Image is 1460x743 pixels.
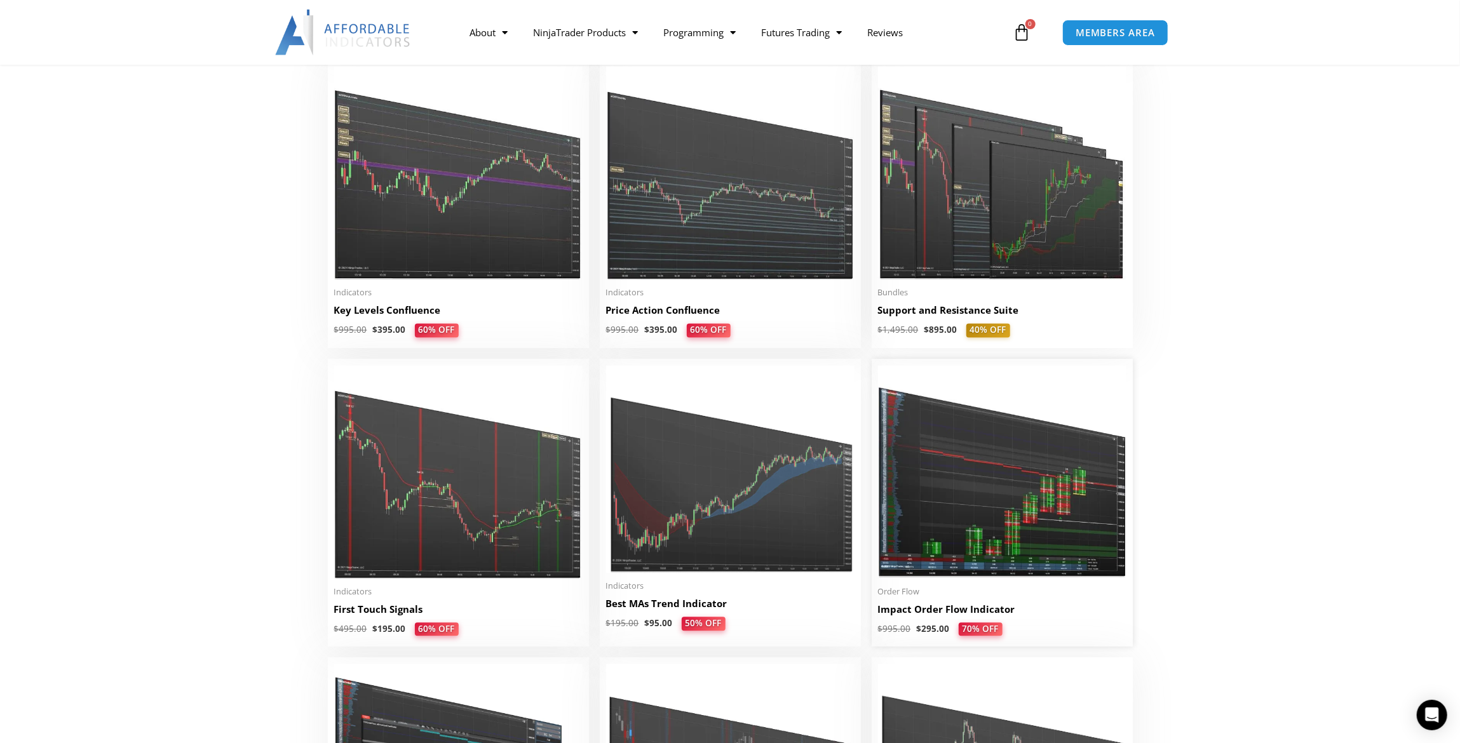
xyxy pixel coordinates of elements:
[878,304,1126,318] h2: Support and Resistance Suite
[917,624,950,635] bdi: 295.00
[645,325,650,336] span: $
[878,624,883,635] span: $
[878,624,911,635] bdi: 995.00
[334,603,583,617] h2: First Touch Signals
[334,304,583,324] a: Key Levels Confluence
[958,623,1002,637] span: 70% OFF
[994,14,1050,51] a: 0
[334,67,583,280] img: Key Levels 1
[966,324,1010,338] span: 40% OFF
[334,304,583,318] h2: Key Levels Confluence
[334,325,367,336] bdi: 995.00
[373,624,378,635] span: $
[1025,19,1036,29] span: 0
[334,587,583,598] span: Indicators
[334,288,583,298] span: Indicators
[878,325,883,336] span: $
[1076,28,1155,37] span: MEMBERS AREA
[878,587,1126,598] span: Order Flow
[334,366,583,579] img: First Touch Signals 1
[686,324,730,338] span: 60% OFF
[373,325,378,336] span: $
[414,324,458,338] span: 60% OFF
[606,288,855,298] span: Indicators
[373,325,406,336] bdi: 395.00
[681,617,725,631] span: 50% OFF
[334,624,339,635] span: $
[645,618,650,629] span: $
[457,18,1010,47] nav: Menu
[334,603,583,623] a: First Touch Signals
[651,18,748,47] a: Programming
[606,618,611,629] span: $
[645,618,673,629] bdi: 95.00
[1417,700,1447,730] div: Open Intercom Messenger
[606,325,639,336] bdi: 995.00
[606,304,855,318] h2: Price Action Confluence
[606,325,611,336] span: $
[645,325,678,336] bdi: 395.00
[334,624,367,635] bdi: 495.00
[878,603,1126,623] a: Impact Order Flow Indicator
[606,618,639,629] bdi: 195.00
[878,288,1126,298] span: Bundles
[878,304,1126,324] a: Support and Resistance Suite
[878,603,1126,617] h2: Impact Order Flow Indicator
[1062,20,1168,46] a: MEMBERS AREA
[606,581,855,592] span: Indicators
[878,325,919,336] bdi: 1,495.00
[748,18,855,47] a: Futures Trading
[606,598,855,617] a: Best MAs Trend Indicator
[924,325,957,336] bdi: 895.00
[924,325,929,336] span: $
[414,623,458,637] span: 60% OFF
[606,304,855,324] a: Price Action Confluence
[855,18,916,47] a: Reviews
[275,10,412,55] img: LogoAI | Affordable Indicators – NinjaTrader
[520,18,651,47] a: NinjaTrader Products
[606,366,855,574] img: Best MAs Trend Indicator
[878,67,1126,280] img: Support and Resistance Suite 1
[878,366,1126,579] img: OrderFlow 2
[457,18,520,47] a: About
[917,624,922,635] span: $
[334,325,339,336] span: $
[606,598,855,611] h2: Best MAs Trend Indicator
[606,67,855,280] img: Price Action Confluence 2
[373,624,406,635] bdi: 195.00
